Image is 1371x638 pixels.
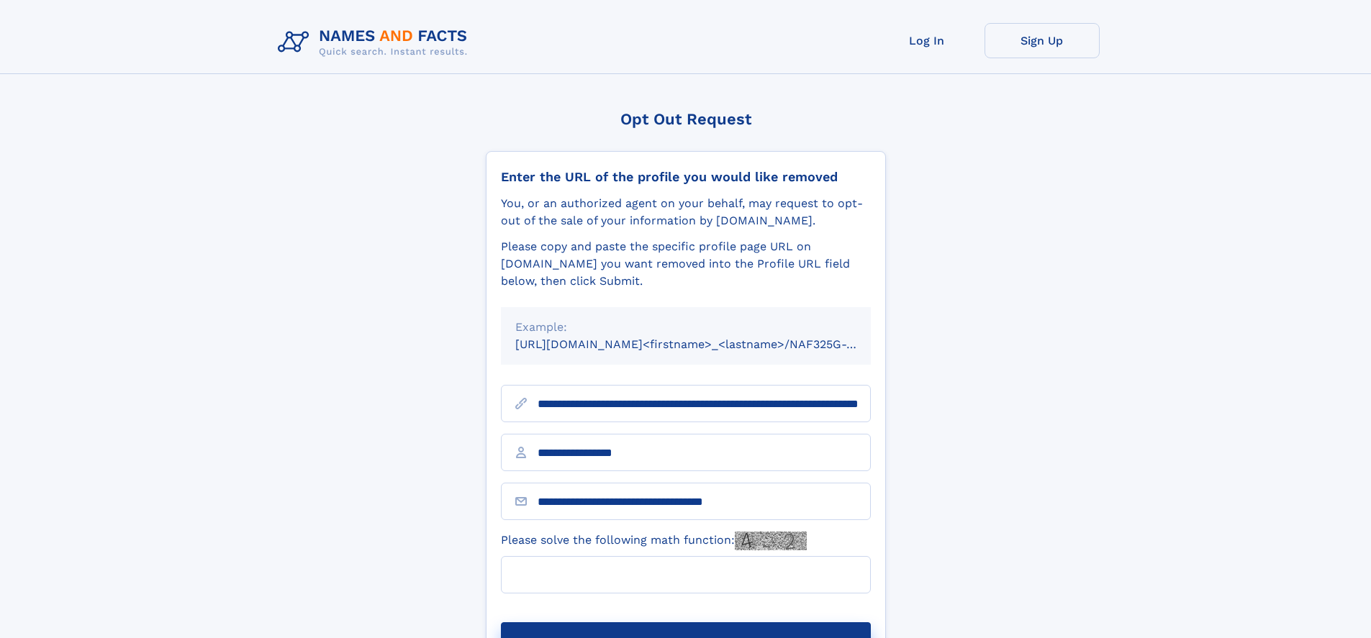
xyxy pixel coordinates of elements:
[486,110,886,128] div: Opt Out Request
[985,23,1100,58] a: Sign Up
[515,337,898,351] small: [URL][DOMAIN_NAME]<firstname>_<lastname>/NAF325G-xxxxxxxx
[501,169,871,185] div: Enter the URL of the profile you would like removed
[501,238,871,290] div: Please copy and paste the specific profile page URL on [DOMAIN_NAME] you want removed into the Pr...
[515,319,856,336] div: Example:
[501,532,807,550] label: Please solve the following math function:
[272,23,479,62] img: Logo Names and Facts
[869,23,985,58] a: Log In
[501,195,871,229] div: You, or an authorized agent on your behalf, may request to opt-out of the sale of your informatio...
